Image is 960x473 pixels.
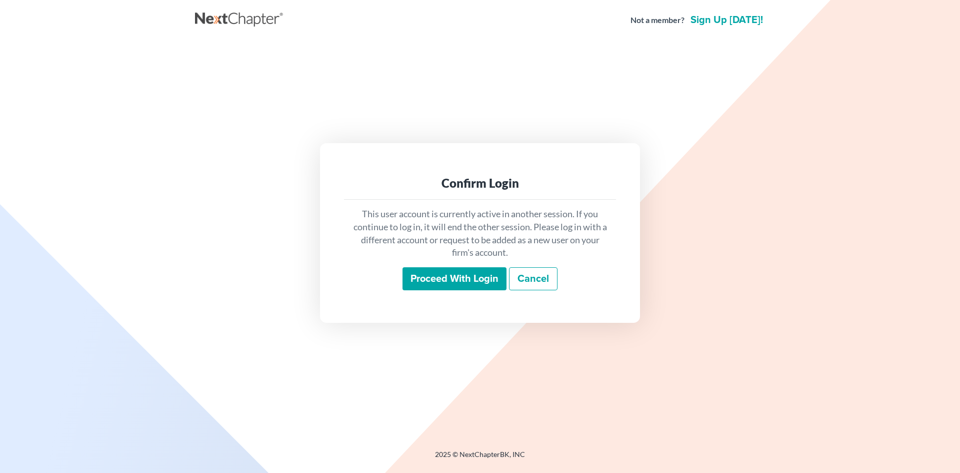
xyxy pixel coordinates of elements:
div: 2025 © NextChapterBK, INC [195,449,765,467]
a: Sign up [DATE]! [688,15,765,25]
a: Cancel [509,267,557,290]
p: This user account is currently active in another session. If you continue to log in, it will end ... [352,208,608,259]
strong: Not a member? [630,15,684,26]
div: Confirm Login [352,175,608,191]
input: Proceed with login [402,267,506,290]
